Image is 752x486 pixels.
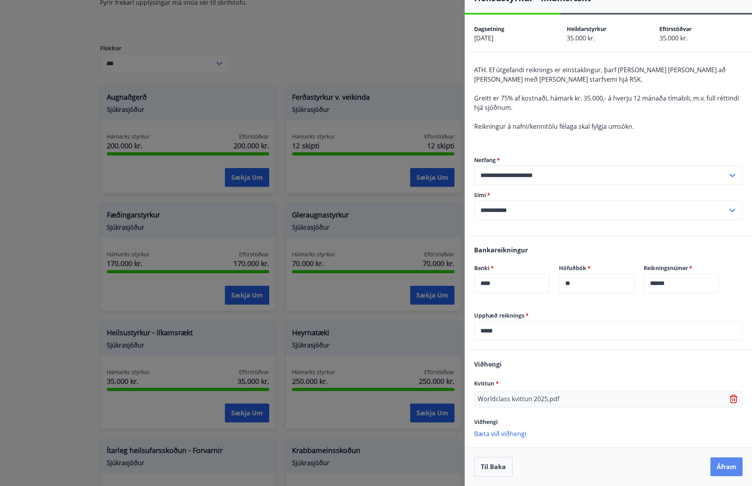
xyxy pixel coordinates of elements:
span: Viðhengi [474,418,498,426]
span: Kvittun [474,380,499,387]
span: Dagsetning [474,25,504,33]
span: Bankareikningur [474,246,528,254]
p: Worldclass kvittun 2025.pdf [478,395,559,404]
label: Banki [474,264,549,272]
label: Sími [474,191,743,199]
label: Upphæð reiknings [474,312,743,320]
span: Viðhengi [474,360,502,369]
span: Eftirstöðvar [659,25,692,33]
span: [DATE] [474,34,493,42]
button: Áfram [710,457,743,476]
span: Greitt er 75% af kostnaði, hámark kr. 35.000,- á hverju 12 mánaða tímabili, m.v. full réttindi hj... [474,94,739,112]
label: Höfuðbók [559,264,634,272]
span: 35.000 kr. [659,34,688,42]
span: 35.000 kr. [567,34,595,42]
button: Til baka [474,457,513,477]
label: Reikningsnúmer [644,264,719,272]
div: Upphæð reiknings [474,321,743,340]
label: Netfang [474,156,743,164]
span: Reikningur á nafni/kennitölu félaga skal fylgja umsókn. [474,122,634,131]
span: ATH. Ef útgefandi reiknings er einstaklingur, þarf [PERSON_NAME] [PERSON_NAME] að [PERSON_NAME] m... [474,66,726,84]
span: Heildarstyrkur [567,25,606,33]
p: Bæta við viðhengi [474,429,743,437]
